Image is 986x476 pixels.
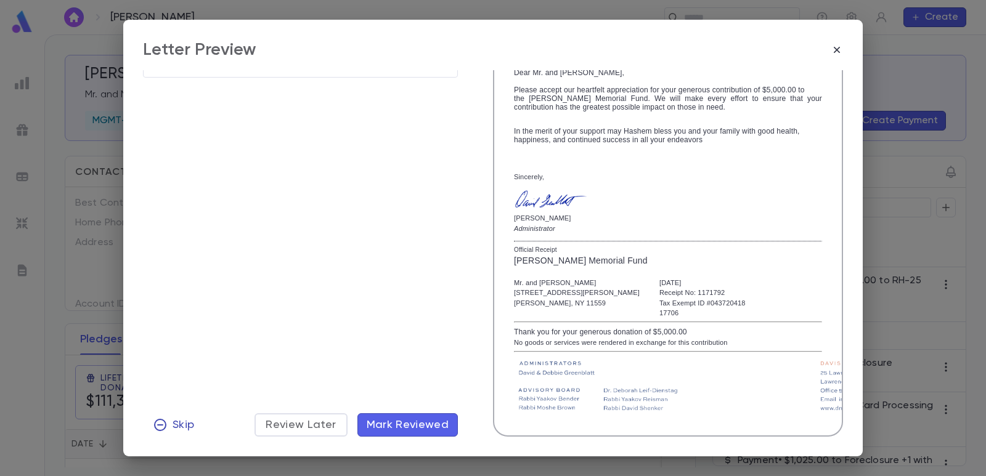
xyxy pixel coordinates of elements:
[367,418,449,432] span: Mark Reviewed
[357,413,458,437] button: Mark Reviewed
[255,413,347,437] button: Review Later
[514,245,822,254] div: Official Receipt
[514,94,822,111] span: the [PERSON_NAME] Memorial Fund. We will make every effort to ensure that your contribution has t...
[514,278,640,288] div: Mr. and [PERSON_NAME]
[173,418,194,432] span: Skip
[514,337,822,348] div: No goods or services were rendered in exchange for this contribution
[514,326,822,337] div: Thank you for your generous donation of $5,000.00
[266,418,336,432] span: Review Later
[143,413,204,437] button: Skip
[514,135,703,144] span: happiness, and continued success in all your endeavors
[514,68,822,111] span: Dear Mr. and [PERSON_NAME],
[514,86,805,94] span: Please accept our heartfelt appreciation for your generous contribution of $5,000.00 to
[659,288,746,298] div: Receipt No: 1171792
[659,308,746,318] div: 17706
[514,173,822,180] div: Sincerely,
[514,298,640,309] div: [PERSON_NAME], NY 11559
[143,39,256,60] div: Letter Preview
[514,254,822,267] div: [PERSON_NAME] Memorial Fund
[659,298,746,309] div: Tax Exempt ID #043720418
[514,127,800,135] span: In the merit of your support may Hashem bless you and your family with good health,
[514,225,555,232] em: Administrator
[514,217,588,220] p: [PERSON_NAME]
[514,288,640,298] div: [STREET_ADDRESS][PERSON_NAME]
[659,278,746,288] div: [DATE]
[514,188,588,210] img: GreenblattSignature.png
[514,355,904,414] img: dmf bottom3.png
